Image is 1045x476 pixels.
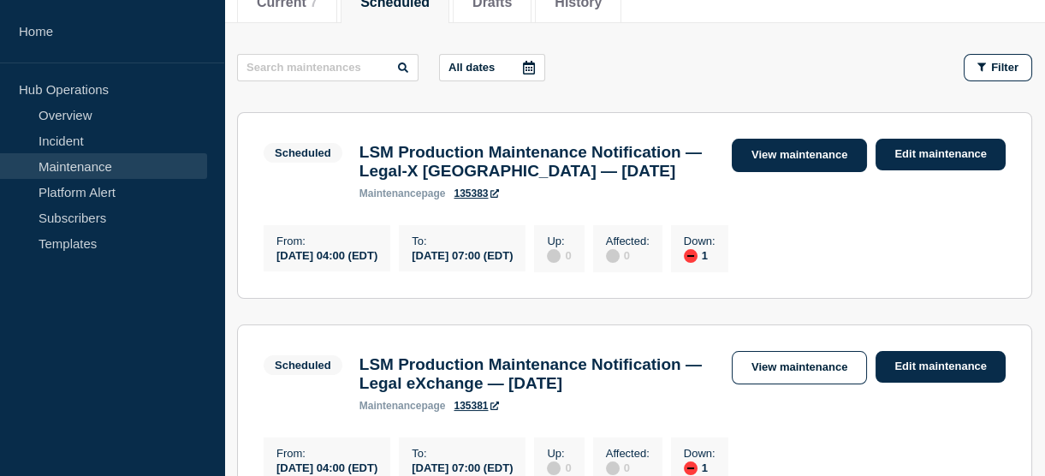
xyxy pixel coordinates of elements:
p: To : [412,447,513,460]
input: Search maintenances [237,54,419,81]
a: Edit maintenance [876,139,1006,170]
a: View maintenance [732,351,867,384]
div: down [684,249,698,263]
span: maintenance [359,400,422,412]
button: Filter [964,54,1032,81]
div: [DATE] 07:00 (EDT) [412,247,513,262]
h3: LSM Production Maintenance Notification — Legal eXchange — [DATE] [359,355,715,393]
div: disabled [547,461,561,475]
h3: LSM Production Maintenance Notification — Legal-X [GEOGRAPHIC_DATA] — [DATE] [359,143,715,181]
a: 135381 [454,400,498,412]
div: [DATE] 07:00 (EDT) [412,460,513,474]
div: [DATE] 04:00 (EDT) [276,460,377,474]
button: All dates [439,54,545,81]
div: Scheduled [275,146,331,159]
a: View maintenance [732,139,867,172]
div: disabled [606,249,620,263]
a: 135383 [454,187,498,199]
div: disabled [547,249,561,263]
div: [DATE] 04:00 (EDT) [276,247,377,262]
p: Up : [547,235,571,247]
p: Down : [684,235,715,247]
div: disabled [606,461,620,475]
span: maintenance [359,187,422,199]
p: page [359,187,446,199]
span: Filter [991,61,1018,74]
p: All dates [448,61,495,74]
div: 0 [547,247,571,263]
div: 1 [684,460,715,475]
p: Up : [547,447,571,460]
p: From : [276,447,377,460]
p: Down : [684,447,715,460]
p: Affected : [606,447,650,460]
p: page [359,400,446,412]
div: down [684,461,698,475]
div: Scheduled [275,359,331,372]
a: Edit maintenance [876,351,1006,383]
div: 0 [547,460,571,475]
div: 0 [606,460,650,475]
p: To : [412,235,513,247]
p: From : [276,235,377,247]
div: 0 [606,247,650,263]
p: Affected : [606,235,650,247]
div: 1 [684,247,715,263]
